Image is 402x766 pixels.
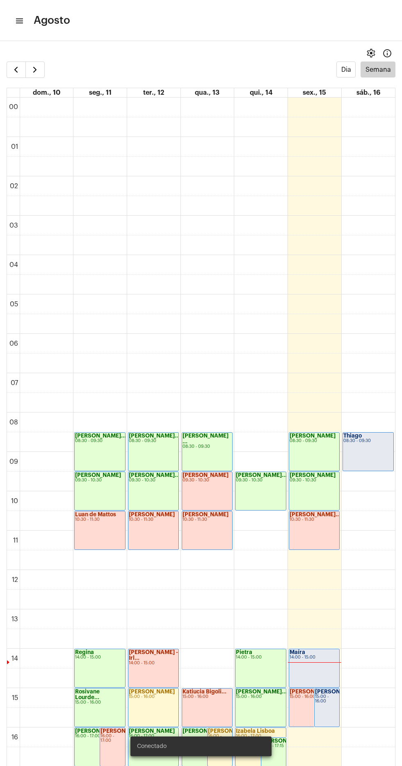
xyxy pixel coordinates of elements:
strong: [PERSON_NAME] [315,689,361,694]
strong: [PERSON_NAME] - Irl... [129,650,178,661]
div: 09:30 - 10:30 [236,478,285,483]
strong: [PERSON_NAME]... [290,512,340,517]
div: 06 [8,340,20,347]
strong: [PERSON_NAME]... [100,728,151,734]
a: 14 de agosto de 2025 [248,88,274,97]
div: 01 [9,143,20,150]
button: Próximo Semana [25,62,45,78]
div: 14:00 - 15:00 [236,655,285,660]
div: 15:00 - 16:00 [75,700,124,705]
div: 12 [10,576,20,584]
div: 16:00 - 17:00 [75,734,124,739]
button: Info [379,45,395,62]
div: 10:30 - 11:30 [75,518,124,522]
a: 12 de agosto de 2025 [142,88,166,97]
div: 05 [8,301,20,308]
strong: Maíra [290,650,305,655]
strong: [PERSON_NAME] [129,512,175,517]
span: Agosto [34,14,70,27]
div: 15 [10,694,20,702]
div: 07 [9,379,20,387]
strong: [PERSON_NAME]... [75,433,126,438]
div: 14 [10,655,20,662]
button: Semana [361,62,395,78]
a: 13 de agosto de 2025 [193,88,221,97]
div: 15:00 - 16:00 [183,695,232,699]
div: 10:30 - 11:30 [183,518,232,522]
div: 15:00 - 16:00 [315,695,339,704]
strong: [PERSON_NAME] [262,738,308,743]
button: Semana Anterior [7,62,26,78]
mat-icon: sidenav icon [15,16,23,26]
div: 10:30 - 11:30 [129,518,178,522]
div: 08 [8,419,20,426]
div: 15:00 - 16:00 [236,695,285,699]
a: 11 de agosto de 2025 [87,88,113,97]
strong: Luan de Mattos [75,512,116,517]
strong: [PERSON_NAME]... [129,433,180,438]
div: 04 [8,261,20,269]
div: 15:00 - 16:00 [129,695,178,699]
strong: Pietra [236,650,252,655]
div: 09:30 - 10:30 [290,478,339,483]
a: 15 de agosto de 2025 [301,88,328,97]
div: 14:00 - 15:00 [75,655,124,660]
div: 02 [8,182,20,190]
strong: [PERSON_NAME] [75,728,121,734]
div: 08:30 - 09:30 [183,445,232,449]
div: 11 [11,537,20,544]
strong: [PERSON_NAME] [75,472,121,478]
mat-icon: Info [382,48,392,58]
div: 09:30 - 10:30 [183,478,232,483]
strong: [PERSON_NAME] [290,433,336,438]
div: 09 [8,458,20,465]
strong: [PERSON_NAME]... [236,689,287,694]
button: settings [363,45,379,62]
strong: [PERSON_NAME] [290,689,336,694]
div: 08:30 - 09:30 [343,439,393,443]
strong: [PERSON_NAME]... [236,472,287,478]
div: 08:30 - 09:30 [75,439,124,443]
strong: [PERSON_NAME]... [129,472,180,478]
div: 15:00 - 16:00 [290,695,339,699]
div: 13 [10,616,20,623]
div: 08:30 - 09:30 [290,439,339,443]
div: 16:00 - 17:00 [100,734,124,743]
strong: [PERSON_NAME] [290,472,336,478]
strong: [PERSON_NAME] [183,512,228,517]
strong: [PERSON_NAME] [129,689,175,694]
div: 09:30 - 10:30 [75,478,124,483]
div: 14:00 - 15:00 [290,655,339,660]
div: 09:30 - 10:30 [129,478,178,483]
button: Dia [336,62,356,78]
div: 10:30 - 11:30 [290,518,339,522]
div: 03 [8,222,20,229]
span: Conectado [137,742,167,750]
div: 08:30 - 09:30 [129,439,178,443]
strong: [PERSON_NAME] ... [183,433,228,444]
div: 10 [9,497,20,505]
strong: [PERSON_NAME] [183,472,228,478]
div: 14:00 - 15:00 [129,661,178,666]
a: 16 de agosto de 2025 [355,88,382,97]
a: 10 de agosto de 2025 [31,88,62,97]
strong: Regina [75,650,94,655]
span: settings [366,48,376,58]
strong: Rosivane Lourde... [75,689,100,700]
div: 00 [7,103,20,111]
strong: Katiucia Bigoli... [183,689,226,694]
strong: Thiago [343,433,362,438]
div: 16 [10,734,20,741]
